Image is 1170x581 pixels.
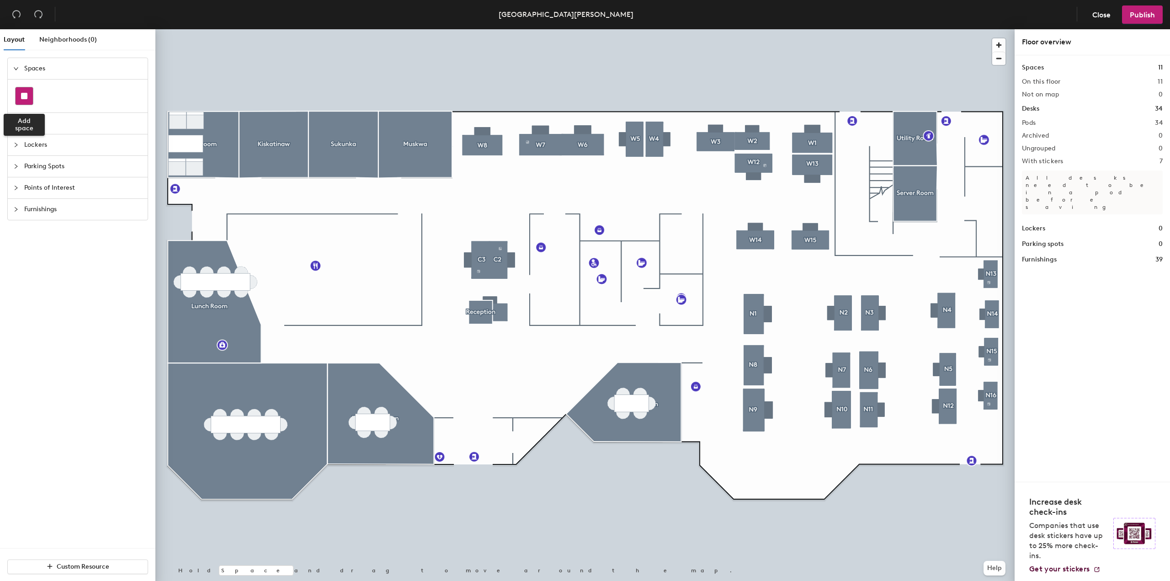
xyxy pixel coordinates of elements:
span: Neighborhoods (0) [39,36,97,43]
span: Publish [1130,11,1155,19]
span: Layout [4,36,25,43]
h4: Increase desk check-ins [1029,497,1108,517]
h1: 11 [1158,63,1163,73]
p: Companies that use desk stickers have up to 25% more check-ins. [1029,521,1108,561]
p: All desks need to be in a pod before saving [1022,171,1163,214]
div: Floor overview [1022,37,1163,48]
h1: Furnishings [1022,255,1057,265]
h1: 39 [1155,255,1163,265]
div: [GEOGRAPHIC_DATA][PERSON_NAME] [499,9,633,20]
button: Publish [1122,5,1163,24]
h1: 34 [1155,104,1163,114]
span: Parking Spots [24,156,142,177]
img: Sticker logo [1113,518,1155,549]
button: Custom Resource [7,560,148,574]
span: collapsed [13,164,19,169]
h2: 0 [1159,91,1163,98]
h1: Desks [1022,104,1039,114]
h2: Ungrouped [1022,145,1056,152]
h2: Not on map [1022,91,1059,98]
button: Add space [15,87,33,105]
button: Close [1085,5,1118,24]
h2: 11 [1158,78,1163,85]
span: collapsed [13,185,19,191]
h2: 34 [1155,119,1163,127]
h2: With stickers [1022,158,1064,165]
span: Lockers [24,134,142,155]
h2: 7 [1159,158,1163,165]
span: Desks [24,113,142,134]
span: Get your stickers [1029,565,1090,573]
h2: 0 [1159,145,1163,152]
span: expanded [13,66,19,71]
h1: Lockers [1022,224,1045,234]
span: collapsed [13,142,19,148]
h2: On this floor [1022,78,1061,85]
a: Get your stickers [1029,565,1101,574]
span: collapsed [13,121,19,126]
h1: Spaces [1022,63,1044,73]
h1: 0 [1159,239,1163,249]
button: Undo (⌘ + Z) [7,5,26,24]
button: Redo (⌘ + ⇧ + Z) [29,5,48,24]
span: Points of Interest [24,177,142,198]
h1: Parking spots [1022,239,1064,249]
span: Spaces [24,58,142,79]
h1: 0 [1159,224,1163,234]
h2: Pods [1022,119,1036,127]
h2: Archived [1022,132,1049,139]
span: Furnishings [24,199,142,220]
span: collapsed [13,207,19,212]
h2: 0 [1159,132,1163,139]
span: Custom Resource [57,563,109,570]
span: Close [1092,11,1111,19]
button: Help [984,561,1005,576]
